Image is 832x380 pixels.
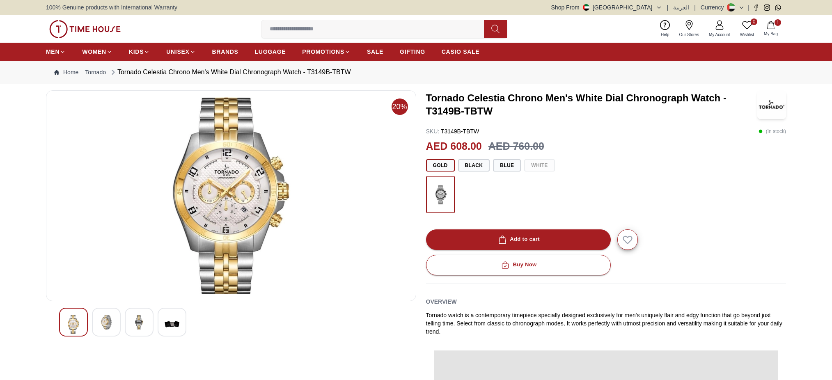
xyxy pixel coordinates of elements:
[129,44,150,59] a: KIDS
[400,48,425,56] span: GIFTING
[706,32,733,38] span: My Account
[761,31,781,37] span: My Bag
[255,44,286,59] a: LUGGAGE
[82,48,106,56] span: WOMEN
[748,3,749,11] span: |
[46,61,786,84] nav: Breadcrumb
[656,18,674,39] a: Help
[367,44,383,59] a: SALE
[129,48,144,56] span: KIDS
[255,48,286,56] span: LUGGAGE
[757,90,786,119] img: Tornado Celestia Chrono Men's White Dial Chronograph Watch - T3149B-TBTW
[392,98,408,115] span: 20%
[46,48,60,56] span: MEN
[166,44,195,59] a: UNISEX
[676,32,702,38] span: Our Stores
[46,3,177,11] span: 100% Genuine products with International Warranty
[54,68,78,76] a: Home
[751,18,757,25] span: 0
[500,260,536,270] div: Buy Now
[775,5,781,11] a: Whatsapp
[46,44,66,59] a: MEN
[673,3,689,11] button: العربية
[694,3,696,11] span: |
[82,44,112,59] a: WOMEN
[53,97,409,294] img: Tornado Celestia Chrono Men's White Dial Chronograph Watch - T3149B-TBTW
[426,92,756,118] h3: Tornado Celestia Chrono Men's White Dial Chronograph Watch - T3149B-TBTW
[426,128,440,135] span: SKU :
[764,5,770,11] a: Instagram
[426,139,482,154] h2: AED 608.00
[165,315,179,334] img: Tornado Celestia Chrono Men's White Dial Chronograph Watch - T3149B-TBTW
[302,44,351,59] a: PROMOTIONS
[400,44,425,59] a: GIFTING
[551,3,662,11] button: Shop From[GEOGRAPHIC_DATA]
[85,68,106,76] a: Tornado
[302,48,344,56] span: PROMOTIONS
[737,32,757,38] span: Wishlist
[583,4,589,11] img: United Arab Emirates
[109,67,351,77] div: Tornado Celestia Chrono Men's White Dial Chronograph Watch - T3149B-TBTW
[753,5,759,11] a: Facebook
[166,48,189,56] span: UNISEX
[701,3,727,11] div: Currency
[442,44,480,59] a: CASIO SALE
[426,295,457,308] h2: Overview
[674,18,704,39] a: Our Stores
[442,48,480,56] span: CASIO SALE
[775,19,781,26] span: 1
[667,3,669,11] span: |
[212,44,238,59] a: BRANDS
[759,127,786,135] p: ( In stock )
[132,315,147,330] img: Tornado Celestia Chrono Men's White Dial Chronograph Watch - T3149B-TBTW
[658,32,673,38] span: Help
[426,127,479,135] p: T3149B-TBTW
[430,181,451,208] img: ...
[458,159,490,172] button: Black
[212,48,238,56] span: BRANDS
[99,315,114,330] img: Tornado Celestia Chrono Men's White Dial Chronograph Watch - T3149B-TBTW
[426,229,611,250] button: Add to cart
[493,159,521,172] button: Blue
[426,311,786,336] div: Tornado watch is a contemporary timepiece specially designed exclusively for men's uniquely flair...
[497,235,540,244] div: Add to cart
[426,159,455,172] button: Gold
[735,18,759,39] a: 0Wishlist
[488,139,544,154] h3: AED 760.00
[49,20,121,38] img: ...
[367,48,383,56] span: SALE
[426,255,611,275] button: Buy Now
[759,19,783,39] button: 1My Bag
[66,315,81,334] img: Tornado Celestia Chrono Men's White Dial Chronograph Watch - T3149B-TBTW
